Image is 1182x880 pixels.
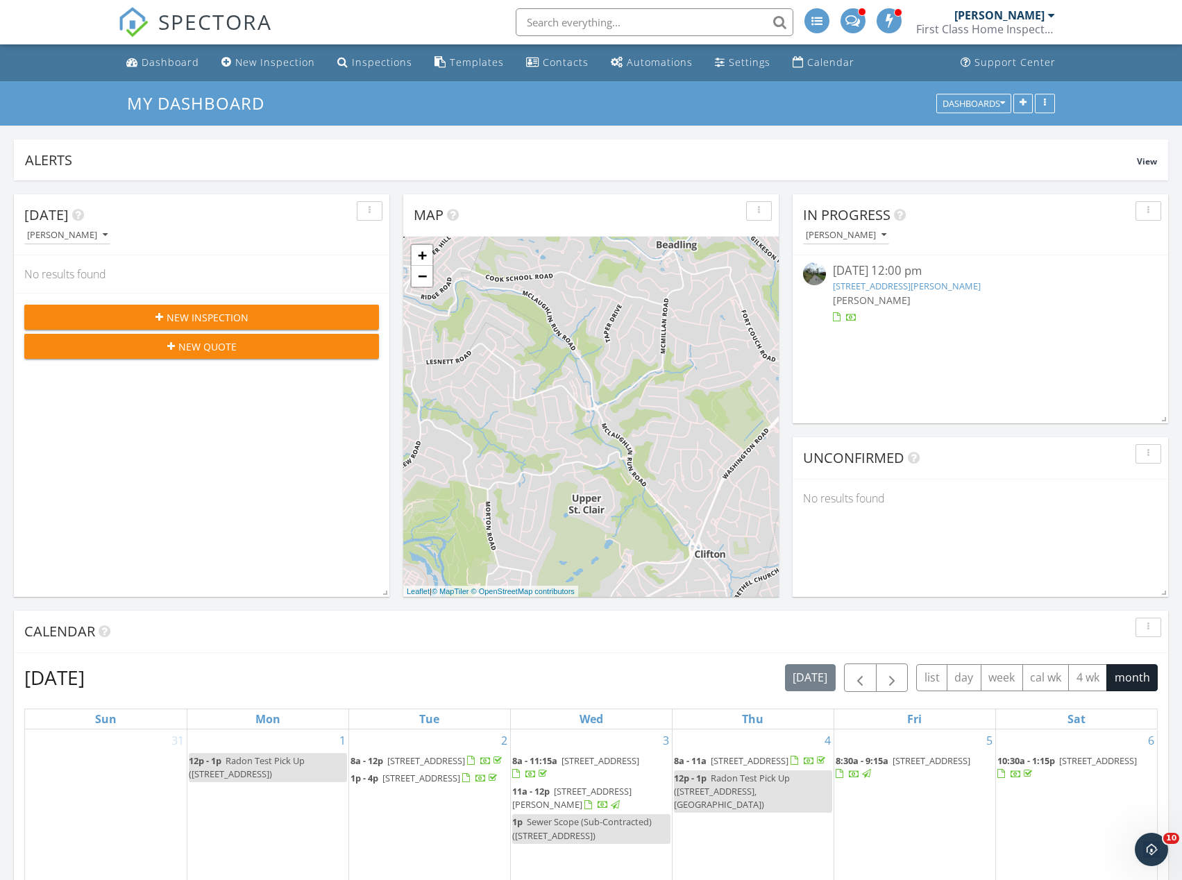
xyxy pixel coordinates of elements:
a: Inspections [332,50,418,76]
div: Dashboards [943,99,1005,108]
span: [DATE] [24,205,69,224]
span: 8a - 11:15a [512,754,557,767]
span: [STREET_ADDRESS] [382,772,460,784]
span: Radon Test Pick Up ([STREET_ADDRESS], [GEOGRAPHIC_DATA]) [674,772,790,811]
div: Dashboard [142,56,199,69]
a: 8a - 11a [STREET_ADDRESS] [674,754,828,767]
a: Automations (Advanced) [605,50,698,76]
span: 8a - 12p [351,754,383,767]
a: © MapTiler [432,587,469,595]
span: New Inspection [167,310,248,325]
a: 10:30a - 1:15p [STREET_ADDRESS] [997,754,1137,780]
span: Map [414,205,444,224]
a: [STREET_ADDRESS][PERSON_NAME] [833,280,981,292]
a: Wednesday [577,709,606,729]
iframe: Intercom live chat [1135,833,1168,866]
div: [DATE] 12:00 pm [833,262,1129,280]
a: Contacts [521,50,594,76]
div: Calendar [807,56,854,69]
a: Go to September 6, 2025 [1145,729,1157,752]
div: [PERSON_NAME] [806,230,886,240]
a: Tuesday [416,709,442,729]
span: [STREET_ADDRESS] [562,754,639,767]
a: 11a - 12p [STREET_ADDRESS][PERSON_NAME] [512,785,632,811]
a: My Dashboard [127,92,276,115]
a: Monday [253,709,283,729]
a: © OpenStreetMap contributors [471,587,575,595]
button: cal wk [1022,664,1070,691]
div: No results found [793,480,1168,517]
div: [PERSON_NAME] [954,8,1045,22]
span: In Progress [803,205,890,224]
span: [STREET_ADDRESS] [387,754,465,767]
span: 11a - 12p [512,785,550,797]
a: 8a - 12p [STREET_ADDRESS] [351,754,505,767]
button: month [1106,664,1158,691]
div: Alerts [25,151,1137,169]
span: View [1137,155,1157,167]
a: Go to September 3, 2025 [660,729,672,752]
a: Go to September 5, 2025 [983,729,995,752]
a: Go to September 4, 2025 [822,729,834,752]
button: Previous month [844,663,877,692]
div: | [403,586,578,598]
span: 12p - 1p [674,772,707,784]
a: 1p - 4p [STREET_ADDRESS] [351,770,509,787]
span: Unconfirmed [803,448,904,467]
div: Inspections [352,56,412,69]
a: Thursday [739,709,766,729]
a: 8a - 12p [STREET_ADDRESS] [351,753,509,770]
a: Leaflet [407,587,430,595]
a: Settings [709,50,776,76]
a: Go to September 2, 2025 [498,729,510,752]
span: Calendar [24,622,95,641]
a: Support Center [955,50,1061,76]
span: New Quote [178,339,237,354]
div: Automations [627,56,693,69]
a: Go to September 1, 2025 [337,729,348,752]
button: Dashboards [936,94,1011,113]
button: [PERSON_NAME] [803,226,889,245]
a: Zoom out [412,266,432,287]
a: 1p - 4p [STREET_ADDRESS] [351,772,500,784]
span: 12p - 1p [189,754,221,767]
a: 8:30a - 9:15a [STREET_ADDRESS] [836,754,970,780]
a: Templates [429,50,509,76]
a: Calendar [787,50,860,76]
input: Search everything... [516,8,793,36]
div: [PERSON_NAME] [27,230,108,240]
img: The Best Home Inspection Software - Spectora [118,7,149,37]
button: [PERSON_NAME] [24,226,110,245]
button: list [916,664,947,691]
span: [STREET_ADDRESS] [711,754,788,767]
button: day [947,664,981,691]
span: 8a - 11a [674,754,707,767]
span: [STREET_ADDRESS] [893,754,970,767]
a: 8a - 11a [STREET_ADDRESS] [674,753,832,770]
span: Radon Test Pick Up ([STREET_ADDRESS]) [189,754,305,780]
span: 10:30a - 1:15p [997,754,1055,767]
span: 1p - 4p [351,772,378,784]
button: New Quote [24,334,379,359]
span: [STREET_ADDRESS] [1059,754,1137,767]
button: Next month [876,663,909,692]
span: [STREET_ADDRESS][PERSON_NAME] [512,785,632,811]
a: 11a - 12p [STREET_ADDRESS][PERSON_NAME] [512,784,670,813]
div: No results found [14,255,389,293]
button: New Inspection [24,305,379,330]
div: New Inspection [235,56,315,69]
span: 10 [1163,833,1179,844]
a: Dashboard [121,50,205,76]
span: [PERSON_NAME] [833,294,911,307]
a: Go to August 31, 2025 [169,729,187,752]
a: 8a - 11:15a [STREET_ADDRESS] [512,754,639,780]
button: week [981,664,1023,691]
div: Settings [729,56,770,69]
h2: [DATE] [24,663,85,691]
a: Friday [904,709,925,729]
span: 8:30a - 9:15a [836,754,888,767]
button: [DATE] [785,664,836,691]
a: 10:30a - 1:15p [STREET_ADDRESS] [997,753,1156,783]
a: 8:30a - 9:15a [STREET_ADDRESS] [836,753,994,783]
a: [DATE] 12:00 pm [STREET_ADDRESS][PERSON_NAME] [PERSON_NAME] [803,262,1158,324]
